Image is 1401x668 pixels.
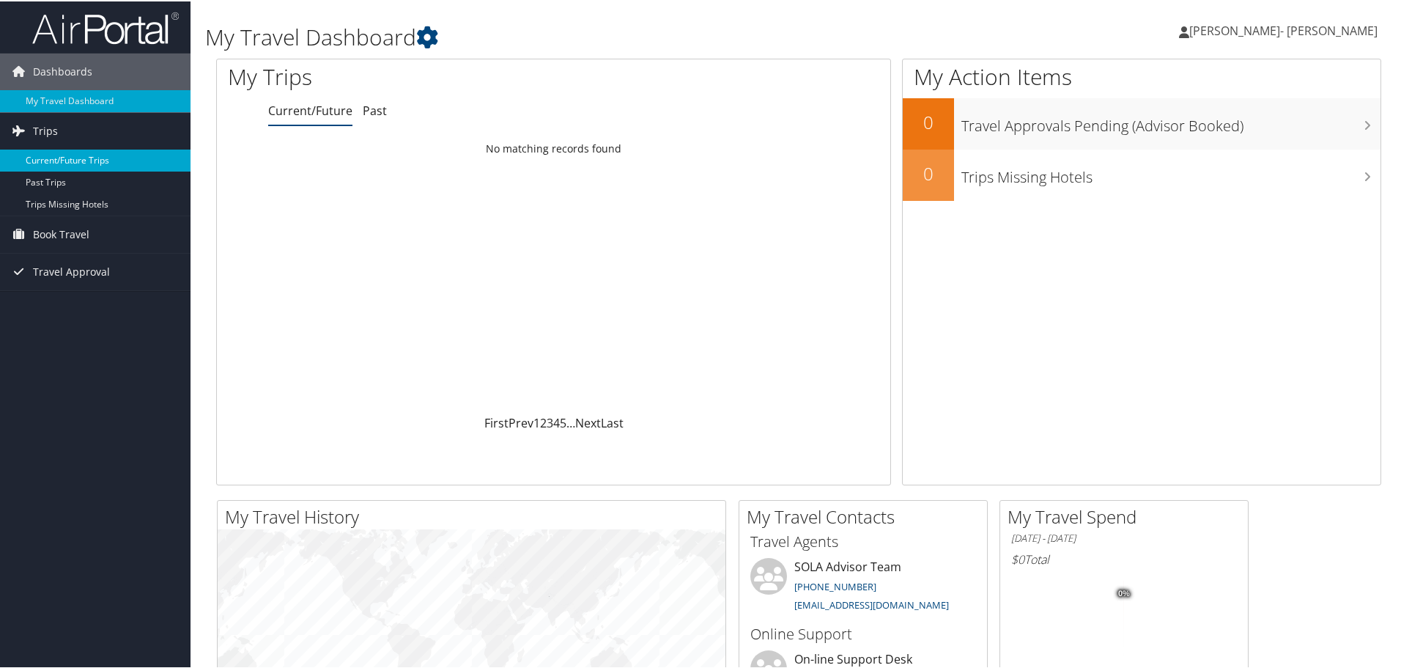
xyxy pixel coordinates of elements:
a: [PERSON_NAME]- [PERSON_NAME] [1179,7,1392,51]
span: Dashboards [33,52,92,89]
a: 3 [547,414,553,430]
span: [PERSON_NAME]- [PERSON_NAME] [1189,21,1378,37]
h6: Total [1011,550,1237,566]
a: 4 [553,414,560,430]
h2: 0 [903,109,954,133]
h3: Online Support [750,623,976,643]
a: 0Travel Approvals Pending (Advisor Booked) [903,97,1380,148]
a: Last [601,414,624,430]
a: First [484,414,509,430]
td: No matching records found [217,134,890,161]
h2: 0 [903,160,954,185]
a: 1 [533,414,540,430]
tspan: 0% [1118,588,1130,597]
h1: My Trips [228,60,599,91]
a: 5 [560,414,566,430]
img: airportal-logo.png [32,10,179,44]
a: 0Trips Missing Hotels [903,148,1380,199]
a: Current/Future [268,101,352,117]
h6: [DATE] - [DATE] [1011,530,1237,544]
span: $0 [1011,550,1024,566]
span: Trips [33,111,58,148]
h1: My Travel Dashboard [205,21,997,51]
h1: My Action Items [903,60,1380,91]
h2: My Travel Contacts [747,503,987,528]
a: Prev [509,414,533,430]
a: Past [363,101,387,117]
a: Next [575,414,601,430]
a: [PHONE_NUMBER] [794,579,876,592]
span: Travel Approval [33,252,110,289]
span: Book Travel [33,215,89,252]
a: [EMAIL_ADDRESS][DOMAIN_NAME] [794,597,949,610]
h2: My Travel History [225,503,725,528]
h3: Travel Approvals Pending (Advisor Booked) [961,107,1380,135]
h3: Trips Missing Hotels [961,158,1380,186]
span: … [566,414,575,430]
h2: My Travel Spend [1008,503,1248,528]
a: 2 [540,414,547,430]
li: SOLA Advisor Team [743,557,983,617]
h3: Travel Agents [750,530,976,551]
